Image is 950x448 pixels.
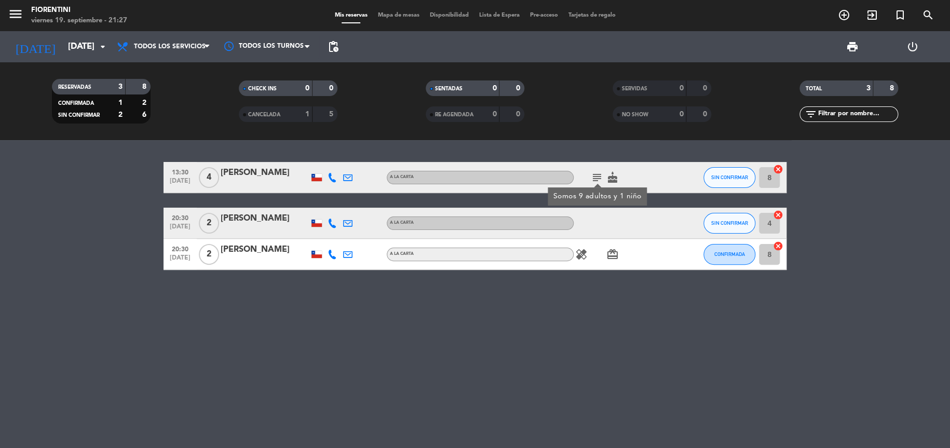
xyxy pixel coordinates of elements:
[703,167,755,188] button: SIN CONFIRMAR
[922,9,934,21] i: search
[134,43,206,50] span: Todos los servicios
[373,12,425,18] span: Mapa de mesas
[390,252,414,256] span: A LA CARTA
[773,241,783,251] i: cancel
[714,251,745,257] span: CONFIRMADA
[390,221,414,225] span: A LA CARTA
[906,40,918,53] i: power_settings_new
[58,113,100,118] span: SIN CONFIRMAR
[58,101,94,106] span: CONFIRMADA
[118,83,123,90] strong: 3
[199,167,219,188] span: 4
[305,85,309,92] strong: 0
[805,108,817,120] i: filter_list
[575,248,588,261] i: healing
[425,12,474,18] span: Disponibilidad
[248,112,280,117] span: CANCELADA
[142,111,148,118] strong: 6
[329,111,335,118] strong: 5
[31,16,127,26] div: viernes 19. septiembre - 21:27
[711,174,748,180] span: SIN CONFIRMAR
[679,111,683,118] strong: 0
[711,220,748,226] span: SIN CONFIRMAR
[435,112,473,117] span: RE AGENDADA
[846,40,859,53] span: print
[516,111,522,118] strong: 0
[563,12,621,18] span: Tarjetas de regalo
[703,85,709,92] strong: 0
[703,111,709,118] strong: 0
[525,12,563,18] span: Pre-acceso
[883,31,942,62] div: LOG OUT
[167,166,193,178] span: 13:30
[118,111,123,118] strong: 2
[806,86,822,91] span: TOTAL
[866,85,870,92] strong: 3
[817,108,898,120] input: Filtrar por nombre...
[305,111,309,118] strong: 1
[167,211,193,223] span: 20:30
[199,244,219,265] span: 2
[390,175,414,179] span: A LA CARTA
[221,166,309,180] div: [PERSON_NAME]
[435,86,463,91] span: SENTADAS
[8,35,63,58] i: [DATE]
[773,210,783,220] i: cancel
[516,85,522,92] strong: 0
[118,99,123,106] strong: 1
[492,111,496,118] strong: 0
[622,86,647,91] span: SERVIDAS
[866,9,878,21] i: exit_to_app
[97,40,109,53] i: arrow_drop_down
[31,5,127,16] div: Fiorentini
[553,191,642,202] div: Somos 9 adultos y 1 niño
[894,9,906,21] i: turned_in_not
[167,254,193,266] span: [DATE]
[606,171,619,184] i: cake
[330,12,373,18] span: Mis reservas
[679,85,683,92] strong: 0
[838,9,850,21] i: add_circle_outline
[606,248,619,261] i: card_giftcard
[58,85,91,90] span: RESERVADAS
[773,164,783,174] i: cancel
[167,178,193,189] span: [DATE]
[622,112,648,117] span: NO SHOW
[167,242,193,254] span: 20:30
[167,223,193,235] span: [DATE]
[474,12,525,18] span: Lista de Espera
[142,99,148,106] strong: 2
[492,85,496,92] strong: 0
[8,6,23,22] i: menu
[890,85,896,92] strong: 8
[8,6,23,25] button: menu
[199,213,219,234] span: 2
[591,171,603,184] i: subject
[248,86,277,91] span: CHECK INS
[327,40,340,53] span: pending_actions
[703,244,755,265] button: CONFIRMADA
[142,83,148,90] strong: 8
[703,213,755,234] button: SIN CONFIRMAR
[329,85,335,92] strong: 0
[221,212,309,225] div: [PERSON_NAME]
[221,243,309,256] div: [PERSON_NAME]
